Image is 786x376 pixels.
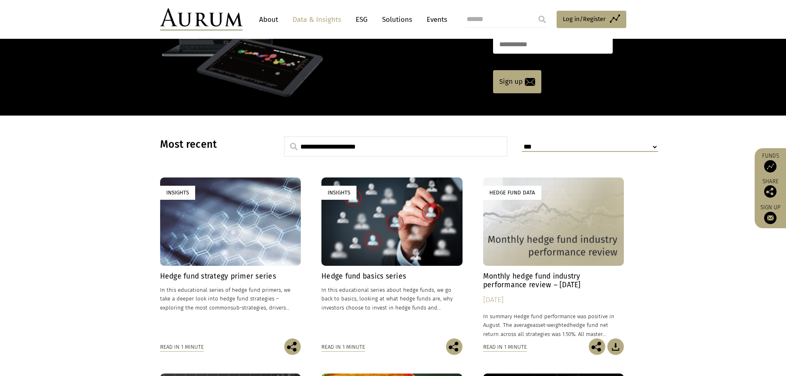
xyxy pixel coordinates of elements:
[759,204,782,224] a: Sign up
[557,11,626,28] a: Log in/Register
[483,343,527,352] div: Read in 1 minute
[764,212,777,224] img: Sign up to our newsletter
[607,338,624,355] img: Download Article
[321,286,463,312] p: In this educational series about hedge funds, we go back to basics, looking at what hedge funds a...
[764,160,777,173] img: Access Funds
[589,338,605,355] img: Share this post
[284,338,301,355] img: Share this post
[423,12,447,27] a: Events
[759,179,782,198] div: Share
[255,12,282,27] a: About
[483,312,624,338] p: In summary Hedge fund performance was positive in August. The average hedge fund net return acros...
[321,186,356,199] div: Insights
[352,12,372,27] a: ESG
[525,78,535,86] img: email-icon
[160,272,301,281] h4: Hedge fund strategy primer series
[160,8,243,31] img: Aurum
[288,12,345,27] a: Data & Insights
[160,177,301,338] a: Insights Hedge fund strategy primer series In this educational series of hedge fund primers, we t...
[160,138,263,151] h3: Most recent
[493,70,541,93] a: Sign up
[160,186,195,199] div: Insights
[446,338,463,355] img: Share this post
[563,14,606,24] span: Log in/Register
[534,11,550,28] input: Submit
[321,272,463,281] h4: Hedge fund basics series
[533,322,570,328] span: asset-weighted
[160,286,301,312] p: In this educational series of hedge fund primers, we take a deeper look into hedge fund strategie...
[160,343,204,352] div: Read in 1 minute
[483,177,624,338] a: Hedge Fund Data Monthly hedge fund industry performance review – [DATE] [DATE] In summary Hedge f...
[321,343,365,352] div: Read in 1 minute
[378,12,416,27] a: Solutions
[483,294,624,306] div: [DATE]
[764,185,777,198] img: Share this post
[483,186,541,199] div: Hedge Fund Data
[321,177,463,338] a: Insights Hedge fund basics series In this educational series about hedge funds, we go back to bas...
[483,272,624,289] h4: Monthly hedge fund industry performance review – [DATE]
[759,152,782,173] a: Funds
[231,305,266,311] span: sub-strategies
[290,143,297,150] img: search.svg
